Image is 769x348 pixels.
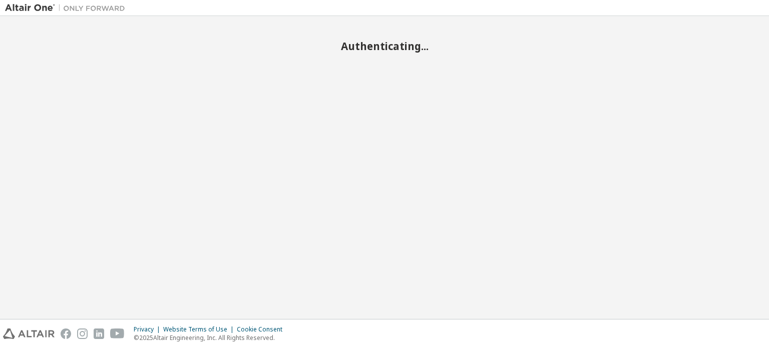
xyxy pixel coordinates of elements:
[5,40,764,53] h2: Authenticating...
[110,328,125,339] img: youtube.svg
[61,328,71,339] img: facebook.svg
[163,325,237,333] div: Website Terms of Use
[3,328,55,339] img: altair_logo.svg
[134,333,288,342] p: © 2025 Altair Engineering, Inc. All Rights Reserved.
[94,328,104,339] img: linkedin.svg
[5,3,130,13] img: Altair One
[134,325,163,333] div: Privacy
[77,328,88,339] img: instagram.svg
[237,325,288,333] div: Cookie Consent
